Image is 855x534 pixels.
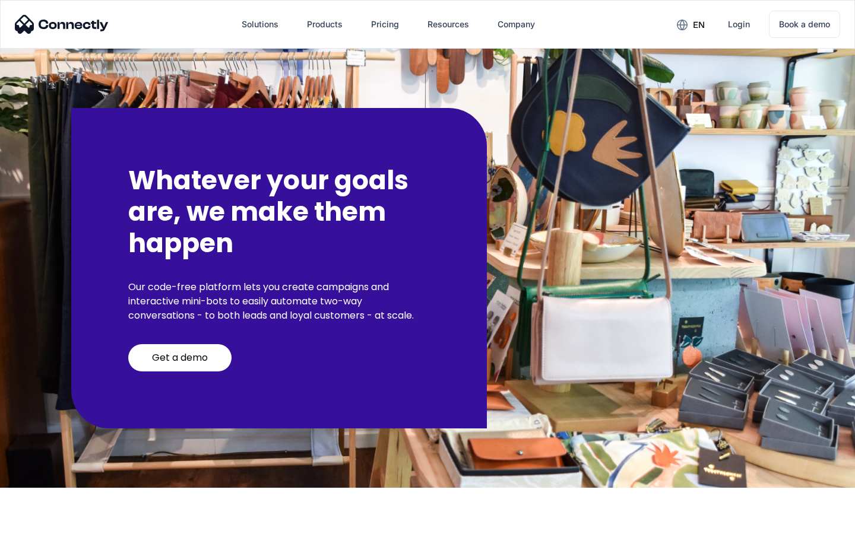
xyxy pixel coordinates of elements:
[128,165,430,259] h2: Whatever your goals are, we make them happen
[769,11,840,38] a: Book a demo
[24,513,71,530] ul: Language list
[15,15,109,34] img: Connectly Logo
[498,16,535,33] div: Company
[128,280,430,323] p: Our code-free platform lets you create campaigns and interactive mini-bots to easily automate two...
[427,16,469,33] div: Resources
[12,513,71,530] aside: Language selected: English
[307,16,343,33] div: Products
[152,352,208,364] div: Get a demo
[693,17,705,33] div: en
[128,344,232,371] a: Get a demo
[242,16,278,33] div: Solutions
[362,10,408,39] a: Pricing
[728,16,750,33] div: Login
[371,16,399,33] div: Pricing
[718,10,759,39] a: Login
